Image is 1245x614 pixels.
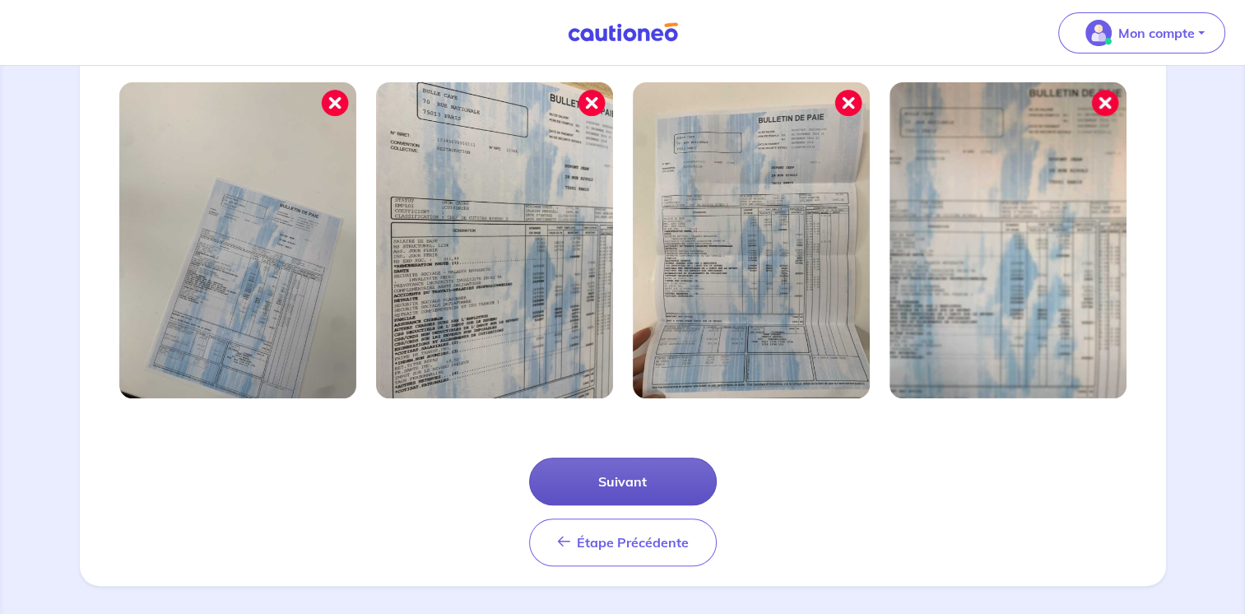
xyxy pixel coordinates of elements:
[1118,23,1195,43] p: Mon compte
[376,82,613,398] img: Image mal cadrée 2
[633,82,870,398] img: Image mal cadrée 3
[577,534,689,551] span: Étape Précédente
[1058,12,1225,53] button: illu_account_valid_menu.svgMon compte
[1085,20,1112,46] img: illu_account_valid_menu.svg
[529,458,717,505] button: Suivant
[529,519,717,566] button: Étape Précédente
[119,82,356,398] img: Image mal cadrée 1
[561,22,685,43] img: Cautioneo
[890,82,1127,398] img: Image mal cadrée 4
